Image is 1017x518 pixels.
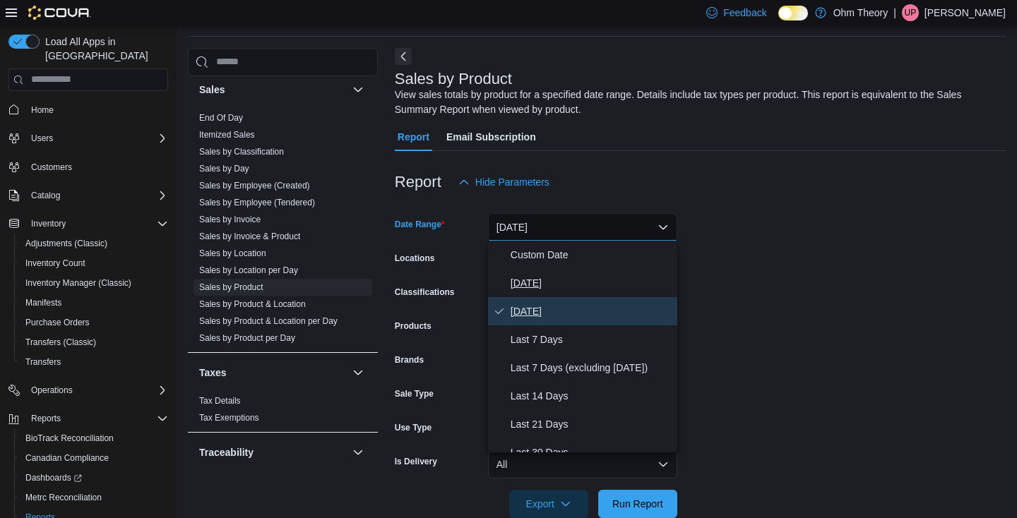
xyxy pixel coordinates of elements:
input: Dark Mode [778,6,808,20]
button: Inventory [25,215,71,232]
a: Sales by Location per Day [199,265,298,275]
div: Sales [188,109,378,352]
button: Home [3,100,174,120]
a: Manifests [20,294,67,311]
span: Operations [31,385,73,396]
button: Inventory Manager (Classic) [14,273,174,293]
span: Manifests [20,294,168,311]
span: Users [31,133,53,144]
a: End Of Day [199,113,243,123]
span: Last 7 Days [511,331,672,348]
button: Next [395,48,412,65]
p: Ohm Theory [833,4,888,21]
a: Transfers (Classic) [20,334,102,351]
span: Last 7 Days (excluding [DATE]) [511,359,672,376]
a: Sales by Invoice [199,215,261,224]
a: Sales by Product & Location per Day [199,316,338,326]
button: Inventory [3,214,174,234]
label: Is Delivery [395,456,437,467]
button: Taxes [350,364,367,381]
span: Operations [25,382,168,399]
button: Transfers (Classic) [14,332,174,352]
a: Customers [25,159,78,176]
div: View sales totals by product for a specified date range. Details include tax types per product. T... [395,88,999,117]
button: Catalog [3,186,174,205]
button: Customers [3,157,174,177]
p: | [893,4,896,21]
button: Traceability [350,444,367,461]
button: Reports [3,409,174,428]
a: Transfers [20,354,66,371]
button: Canadian Compliance [14,448,174,468]
span: Transfers (Classic) [20,334,168,351]
div: Select listbox [488,241,677,452]
a: Sales by Location [199,248,266,258]
button: Users [25,130,59,147]
span: Inventory Count [20,255,168,272]
label: Classifications [395,287,455,298]
div: Urvesh Patel [902,4,919,21]
span: Home [25,101,168,119]
span: Dark Mode [778,20,779,21]
button: Inventory Count [14,253,174,273]
a: Sales by Employee (Tendered) [199,198,315,207]
span: Last 21 Days [511,416,672,433]
span: Canadian Compliance [20,450,168,466]
span: Canadian Compliance [25,452,109,464]
span: Metrc Reconciliation [25,492,102,503]
span: Inventory [31,218,66,229]
span: Catalog [25,187,168,204]
span: Purchase Orders [20,314,168,331]
span: Inventory Manager (Classic) [25,277,131,289]
span: Adjustments (Classic) [25,238,107,249]
span: Customers [25,158,168,176]
span: Custom Date [511,246,672,263]
span: Dashboards [25,472,82,483]
a: Sales by Product [199,282,263,292]
span: BioTrack Reconciliation [25,433,114,444]
a: Metrc Reconciliation [20,489,107,506]
span: Run Report [612,497,663,511]
img: Cova [28,6,91,20]
span: Inventory Manager (Classic) [20,275,168,291]
span: Dashboards [20,469,168,486]
span: Users [25,130,168,147]
span: Transfers (Classic) [25,337,96,348]
h3: Traceability [199,445,254,459]
div: Taxes [188,392,378,432]
a: Dashboards [14,468,174,488]
a: Sales by Invoice & Product [199,231,300,241]
h3: Sales by Product [395,71,512,88]
h3: Sales [199,83,225,97]
span: Home [31,104,54,116]
span: Feedback [723,6,766,20]
span: Catalog [31,190,60,201]
span: Inventory [25,215,168,232]
span: Manifests [25,297,61,308]
a: Sales by Classification [199,147,284,157]
a: Sales by Day [199,164,249,174]
button: Operations [3,380,174,400]
button: Manifests [14,293,174,313]
span: Purchase Orders [25,317,90,328]
label: Brands [395,354,424,366]
button: Operations [25,382,78,399]
span: Inventory Count [25,258,85,269]
span: Transfers [20,354,168,371]
span: Hide Parameters [475,175,549,189]
a: Sales by Employee (Created) [199,181,310,191]
button: All [488,450,677,478]
button: Sales [199,83,347,97]
span: Report [398,123,429,151]
label: Products [395,320,432,332]
label: Locations [395,253,435,264]
button: Sales [350,81,367,98]
span: UP [905,4,917,21]
span: Adjustments (Classic) [20,235,168,252]
a: Dashboards [20,469,88,486]
button: Users [3,128,174,148]
button: Adjustments (Classic) [14,234,174,253]
a: Sales by Product per Day [199,333,295,343]
span: BioTrack Reconciliation [20,430,168,447]
a: Canadian Compliance [20,450,114,466]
